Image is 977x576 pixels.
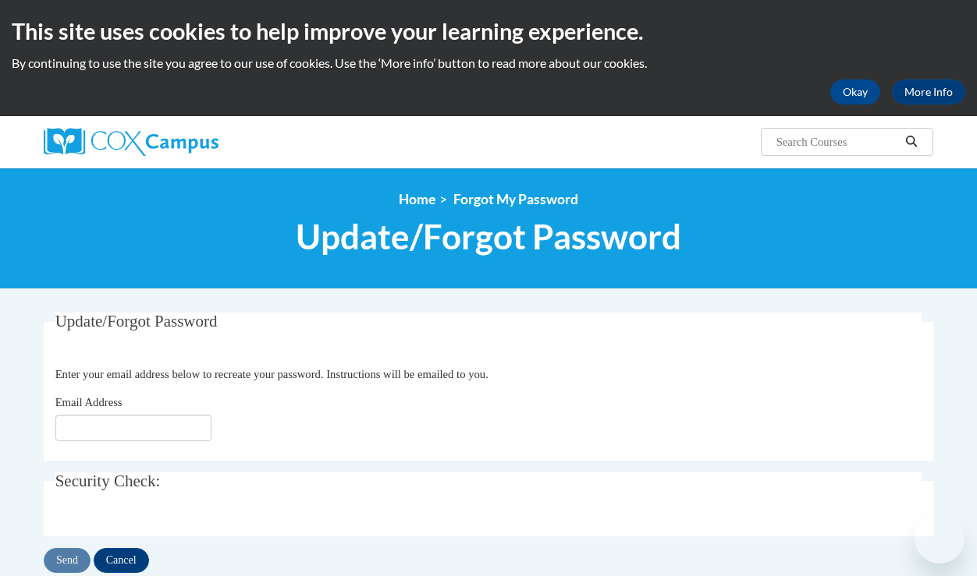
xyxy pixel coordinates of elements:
[830,80,880,104] button: Okay
[94,548,149,573] input: Cancel
[399,191,435,207] a: Home
[55,312,218,330] span: Update/Forgot Password
[296,216,681,257] span: Update/Forgot Password
[892,80,965,104] a: More Info
[453,191,578,207] span: Forgot My Password
[55,396,123,408] span: Email Address
[44,128,325,156] a: Cox Campus
[55,368,488,380] span: Enter your email address below to recreate your password. Instructions will be emailed to you.
[55,415,211,441] input: Email
[44,128,218,156] img: Cox Campus
[915,514,965,564] iframe: Button to launch messaging window
[55,472,161,490] span: Security Check:
[12,16,965,47] h2: This site uses cookies to help improve your learning experience.
[775,133,900,151] input: Search Courses
[900,133,923,151] button: Search
[12,55,965,72] p: By continuing to use the site you agree to our use of cookies. Use the ‘More info’ button to read...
